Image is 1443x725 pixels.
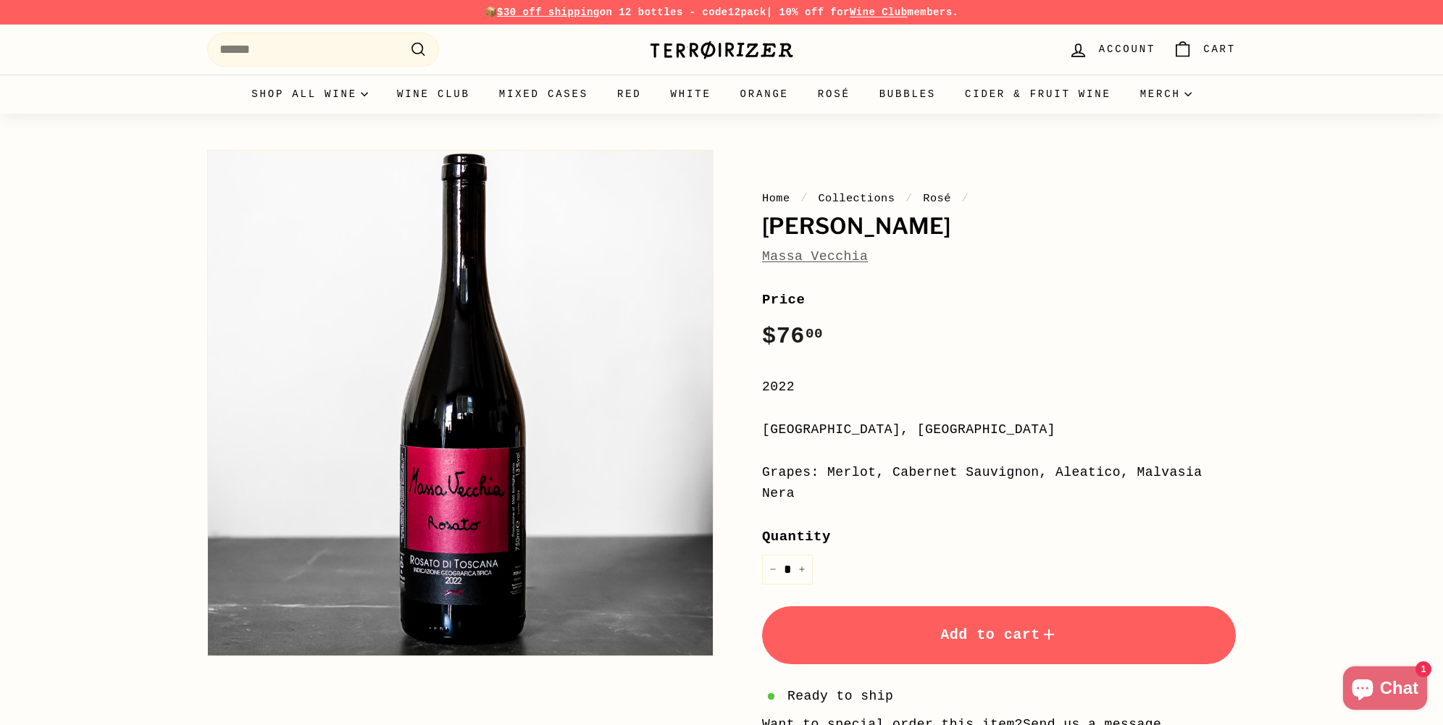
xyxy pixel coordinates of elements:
[762,526,1236,548] label: Quantity
[762,249,868,264] a: Massa Vecchia
[806,326,823,342] sup: 00
[850,7,908,18] a: Wine Club
[762,377,1236,398] div: 2022
[923,192,951,205] a: Rosé
[762,289,1236,311] label: Price
[762,419,1236,440] div: [GEOGRAPHIC_DATA], [GEOGRAPHIC_DATA]
[178,75,1265,114] div: Primary
[1203,41,1236,57] span: Cart
[1126,75,1206,114] summary: Merch
[762,190,1236,207] nav: breadcrumbs
[485,75,603,114] a: Mixed Cases
[803,75,865,114] a: Rosé
[207,4,1236,20] p: 📦 on 12 bottles - code | 10% off for members.
[728,7,766,18] strong: 12pack
[656,75,726,114] a: White
[726,75,803,114] a: Orange
[497,7,600,18] span: $30 off shipping
[940,626,1058,643] span: Add to cart
[1339,666,1431,713] inbox-online-store-chat: Shopify online store chat
[958,192,972,205] span: /
[865,75,950,114] a: Bubbles
[1060,28,1164,71] a: Account
[797,192,811,205] span: /
[762,462,1236,504] div: Grapes: Merlot, Cabernet Sauvignon, Aleatico, Malvasia Nera
[1164,28,1245,71] a: Cart
[791,555,813,584] button: Increase item quantity by one
[762,323,823,350] span: $76
[762,555,813,584] input: quantity
[603,75,656,114] a: Red
[762,214,1236,239] h1: [PERSON_NAME]
[787,686,893,707] span: Ready to ship
[1099,41,1155,57] span: Account
[762,555,784,584] button: Reduce item quantity by one
[762,192,790,205] a: Home
[237,75,382,114] summary: Shop all wine
[818,192,895,205] a: Collections
[902,192,916,205] span: /
[950,75,1126,114] a: Cider & Fruit Wine
[382,75,485,114] a: Wine Club
[762,606,1236,664] button: Add to cart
